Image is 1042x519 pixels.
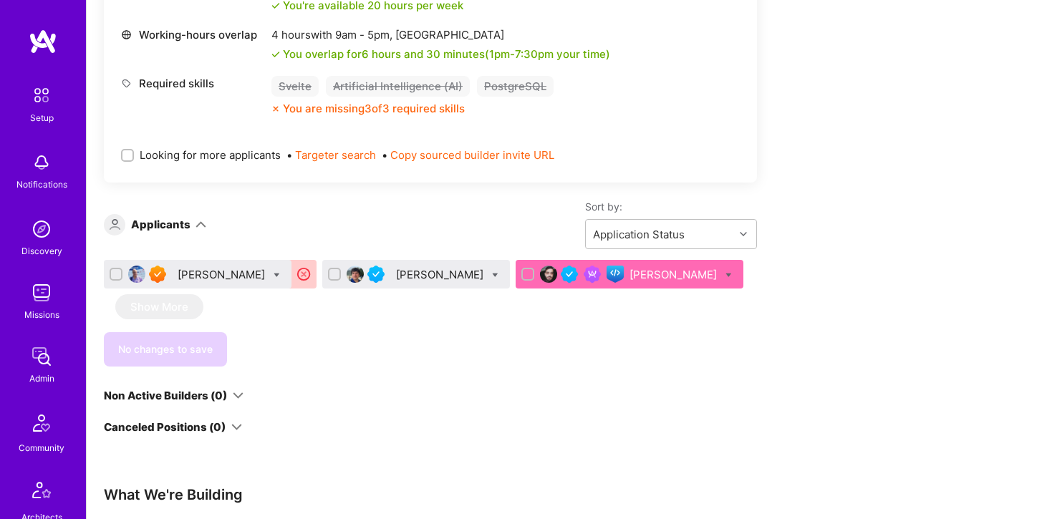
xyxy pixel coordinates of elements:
img: Architects [24,475,59,510]
button: Show More [115,294,203,319]
img: Vetted A.Teamer [561,266,578,283]
i: Bulk Status Update [492,272,498,278]
div: Artificial Intelligence (AI) [326,76,470,97]
div: [PERSON_NAME] [396,267,486,282]
i: Bulk Status Update [274,272,280,278]
label: Sort by: [585,200,757,213]
div: Discovery [21,243,62,258]
img: User Avatar [347,266,364,283]
div: 4 hours with [GEOGRAPHIC_DATA] [271,27,610,42]
span: • [382,147,554,163]
div: Non Active Builders (0) [104,388,227,403]
i: icon Applicant [110,219,120,230]
div: Notifications [16,177,67,192]
div: Required skills [121,76,264,91]
div: Admin [29,371,54,386]
i: icon Check [271,1,280,10]
img: Been on Mission [584,266,601,283]
div: Canceled Positions (0) [104,419,226,435]
img: logo [29,29,57,54]
div: [PERSON_NAME] [629,267,720,282]
img: discovery [27,215,56,243]
i: icon CloseOrange [271,105,280,113]
i: icon ArrowDown [233,390,243,401]
img: User Avatar [540,266,557,283]
i: icon Chevron [740,231,747,238]
div: Application Status [593,227,685,242]
div: You are missing 3 of 3 required skills [283,101,465,116]
span: 1pm - 7:30pm [489,47,554,61]
img: Vetted A.Teamer [367,266,385,283]
div: Svelte [271,76,319,97]
div: Missions [24,307,59,322]
div: Setup [30,110,54,125]
i: icon Check [271,50,280,59]
span: Looking for more applicants [140,147,281,163]
div: Working-hours overlap [121,27,264,42]
div: [PERSON_NAME] [178,267,268,282]
img: Community [24,406,59,440]
i: icon World [121,29,132,40]
i: icon ArrowDown [231,422,242,432]
img: User Avatar [128,266,145,283]
img: teamwork [27,278,56,307]
div: PostgreSQL [477,76,554,97]
button: Copy sourced builder invite URL [390,147,554,163]
button: Targeter search [295,147,376,163]
i: icon Tag [121,78,132,89]
span: • [286,147,376,163]
i: icon CloseRedCircle [296,266,312,283]
img: Exceptional A.Teamer [149,266,166,283]
img: admin teamwork [27,342,56,371]
div: What We're Building [104,485,963,504]
i: icon ArrowDown [196,219,206,230]
img: setup [26,80,57,110]
i: Bulk Status Update [725,272,732,278]
span: 9am - 5pm , [332,28,395,42]
div: Applicants [131,217,190,232]
img: bell [27,148,56,177]
div: You overlap for 6 hours and 30 minutes ( your time) [283,47,610,62]
img: Front-end guild [607,266,624,283]
div: Community [19,440,64,455]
